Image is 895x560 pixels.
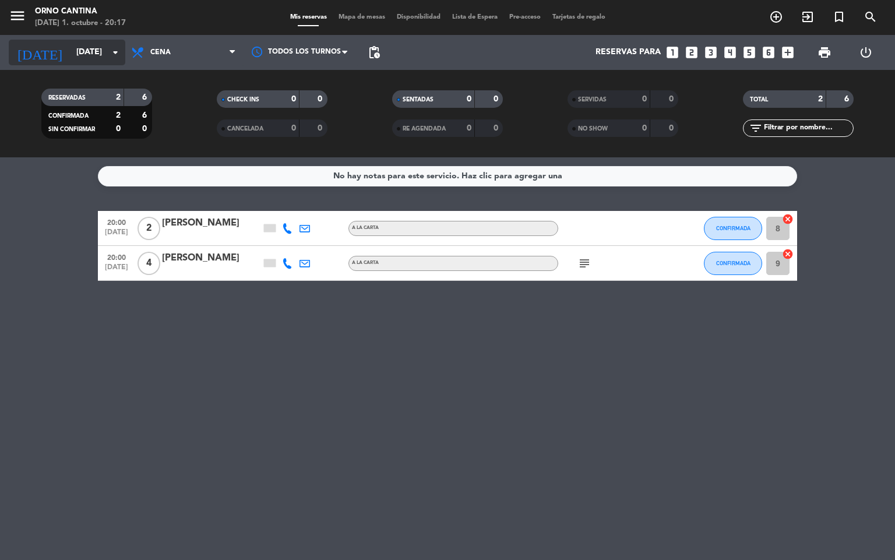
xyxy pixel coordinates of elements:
span: pending_actions [367,45,381,59]
span: Lista de Espera [446,14,503,20]
strong: 0 [494,124,501,132]
i: search [864,10,878,24]
i: looks_4 [723,45,738,60]
span: SENTADAS [403,97,434,103]
div: LOG OUT [845,35,886,70]
i: filter_list [749,121,763,135]
span: Tarjetas de regalo [547,14,611,20]
span: Pre-acceso [503,14,547,20]
i: add_circle_outline [769,10,783,24]
strong: 6 [142,111,149,119]
strong: 0 [318,124,325,132]
span: Mapa de mesas [333,14,391,20]
strong: 0 [318,95,325,103]
span: CONFIRMADA [716,225,750,231]
span: [DATE] [102,228,131,242]
button: menu [9,7,26,29]
input: Filtrar por nombre... [763,122,853,135]
strong: 0 [642,124,647,132]
i: looks_two [684,45,699,60]
span: TOTAL [750,97,768,103]
span: CHECK INS [227,97,259,103]
span: 20:00 [102,215,131,228]
span: CONFIRMADA [716,260,750,266]
i: looks_6 [761,45,776,60]
i: looks_5 [742,45,757,60]
span: 2 [138,217,160,240]
span: SERVIDAS [578,97,607,103]
span: Reservas para [596,48,661,57]
strong: 0 [291,95,296,103]
div: Orno Cantina [35,6,126,17]
i: add_box [780,45,795,60]
i: looks_one [665,45,680,60]
span: A LA CARTA [352,260,379,265]
div: No hay notas para este servicio. Haz clic para agregar una [333,170,562,183]
span: SIN CONFIRMAR [48,126,95,132]
i: turned_in_not [832,10,846,24]
button: CONFIRMADA [704,252,762,275]
i: menu [9,7,26,24]
strong: 0 [467,124,471,132]
strong: 2 [818,95,823,103]
span: A LA CARTA [352,226,379,230]
span: 4 [138,252,160,275]
strong: 0 [669,124,676,132]
span: RE AGENDADA [403,126,446,132]
span: Disponibilidad [391,14,446,20]
strong: 0 [494,95,501,103]
div: [PERSON_NAME] [162,216,261,231]
i: [DATE] [9,40,71,65]
strong: 6 [844,95,851,103]
i: exit_to_app [801,10,815,24]
span: Mis reservas [284,14,333,20]
strong: 0 [669,95,676,103]
i: subject [577,256,591,270]
span: NO SHOW [578,126,608,132]
strong: 0 [142,125,149,133]
span: Cena [150,48,171,57]
strong: 0 [467,95,471,103]
i: cancel [782,213,794,225]
strong: 2 [116,111,121,119]
span: 20:00 [102,250,131,263]
strong: 6 [142,93,149,101]
strong: 0 [116,125,121,133]
i: arrow_drop_down [108,45,122,59]
i: looks_3 [703,45,718,60]
div: [PERSON_NAME] [162,251,261,266]
i: cancel [782,248,794,260]
button: CONFIRMADA [704,217,762,240]
span: [DATE] [102,263,131,277]
strong: 2 [116,93,121,101]
span: print [818,45,831,59]
strong: 0 [642,95,647,103]
div: [DATE] 1. octubre - 20:17 [35,17,126,29]
strong: 0 [291,124,296,132]
span: CONFIRMADA [48,113,89,119]
i: power_settings_new [859,45,873,59]
span: CANCELADA [227,126,263,132]
span: RESERVADAS [48,95,86,101]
